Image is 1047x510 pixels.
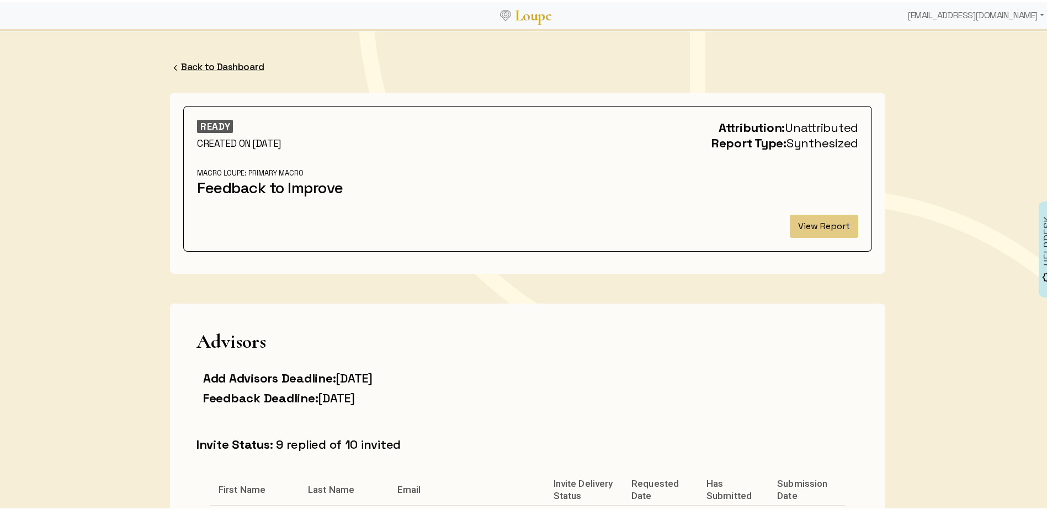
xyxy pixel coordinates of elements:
h3: [DATE] [203,388,521,403]
th: Invite Delivery Status [545,472,623,503]
th: First Name [210,472,299,503]
span: Report Type: [711,133,786,148]
h3: [DATE] [203,368,521,384]
th: Has Submitted [698,472,768,503]
span: Add Advisors Deadline: [203,368,336,384]
th: Email [389,472,545,503]
th: Requested Date [623,472,698,503]
span: Synthesized [786,133,858,148]
span: Invite Status [196,434,270,450]
a: Back to Dashboard [181,59,264,71]
div: READY [197,118,233,131]
h1: Advisors [196,328,859,350]
span: Attribution: [719,118,785,133]
h3: : 9 replied of 10 invited [196,434,859,450]
span: Unattributed [785,118,858,133]
span: Feedback Deadline: [203,388,318,403]
div: Macro Loupe: Primary Macro [197,166,408,176]
th: Submission Date [768,472,846,503]
span: CREATED ON [DATE] [197,135,281,147]
th: Last Name [299,472,389,503]
h2: Feedback to Improve [197,176,408,195]
button: View Report [790,212,858,236]
img: FFFF [170,60,181,71]
img: Loupe Logo [500,8,511,19]
a: Loupe [511,3,555,24]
